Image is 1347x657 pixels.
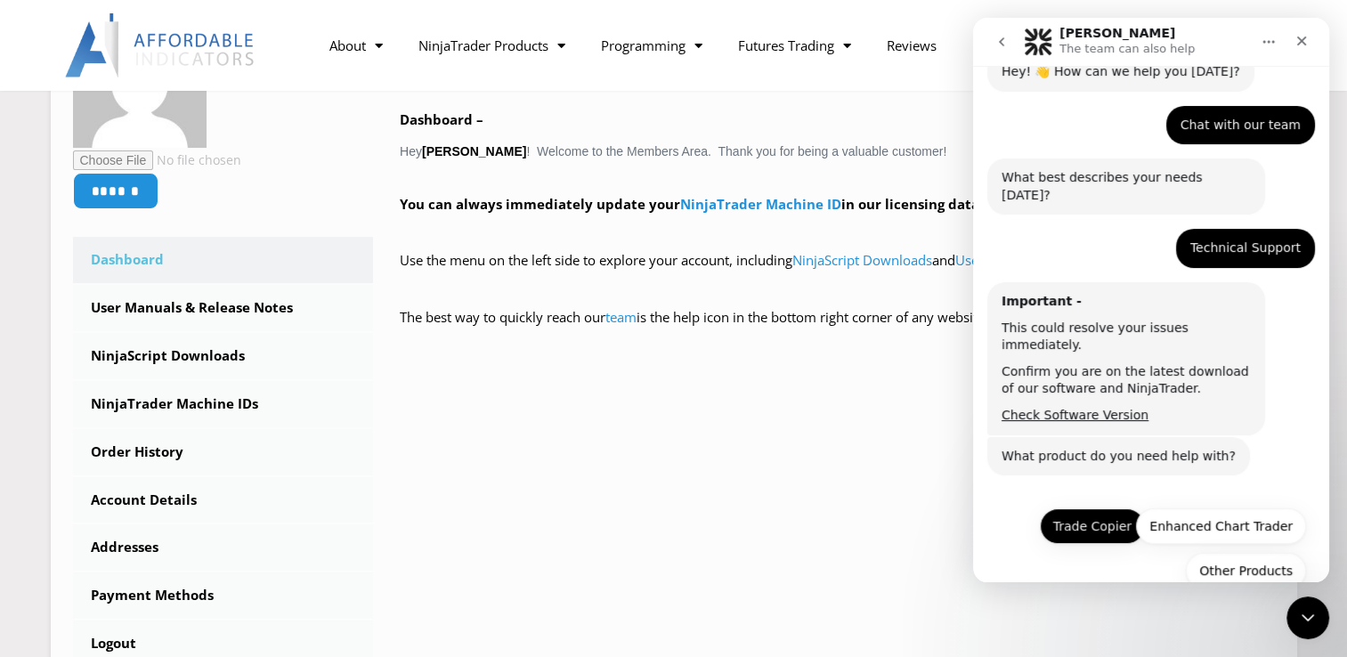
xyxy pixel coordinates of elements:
[73,477,374,523] a: Account Details
[73,429,374,475] a: Order History
[400,32,1275,354] div: Hey ! Welcome to the Members Area. Thank you for being a valuable customer!
[400,195,1014,213] strong: You can always immediately update your in our licensing database.
[73,285,374,331] a: User Manuals & Release Notes
[680,195,841,213] a: NinjaTrader Machine ID
[401,25,583,66] a: NinjaTrader Products
[73,572,374,619] a: Payment Methods
[65,13,256,77] img: LogoAI | Affordable Indicators – NinjaTrader
[400,248,1275,298] p: Use the menu on the left side to explore your account, including and .
[422,144,526,158] strong: [PERSON_NAME]
[312,25,401,66] a: About
[720,25,869,66] a: Futures Trading
[312,25,1044,66] nav: Menu
[973,18,1329,582] iframe: Intercom live chat
[73,237,374,283] a: Dashboard
[583,25,720,66] a: Programming
[73,333,374,379] a: NinjaScript Downloads
[213,535,333,571] button: Other Products
[605,308,637,326] a: team
[400,305,1275,355] p: The best way to quickly reach our is the help icon in the bottom right corner of any website page!
[869,25,954,66] a: Reviews
[1286,596,1329,639] iframe: Intercom live chat
[955,251,1039,269] a: User Manuals
[792,251,932,269] a: NinjaScript Downloads
[73,524,374,571] a: Addresses
[73,381,374,427] a: NinjaTrader Machine IDs
[400,110,483,128] b: Dashboard –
